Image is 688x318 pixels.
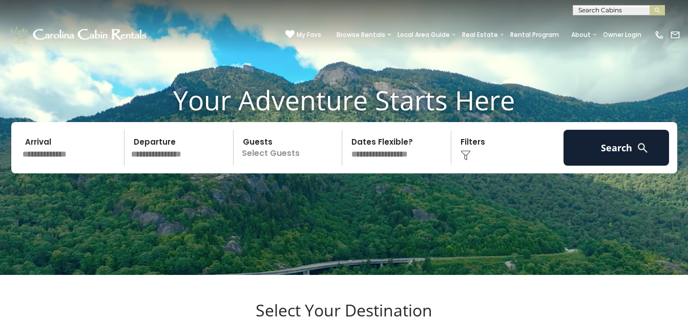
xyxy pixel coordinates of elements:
[670,30,680,40] img: mail-regular-white.png
[237,130,342,166] p: Select Guests
[8,84,680,116] h1: Your Adventure Starts Here
[392,28,455,42] a: Local Area Guide
[598,28,647,42] a: Owner Login
[8,25,150,45] img: White-1-1-2.png
[566,28,596,42] a: About
[331,28,390,42] a: Browse Rentals
[297,30,321,39] span: My Favs
[461,150,471,161] img: filter--v1.png
[564,130,670,166] button: Search
[457,28,503,42] a: Real Estate
[285,30,321,40] a: My Favs
[505,28,564,42] a: Rental Program
[636,142,649,154] img: search-regular-white.png
[654,30,664,40] img: phone-regular-white.png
